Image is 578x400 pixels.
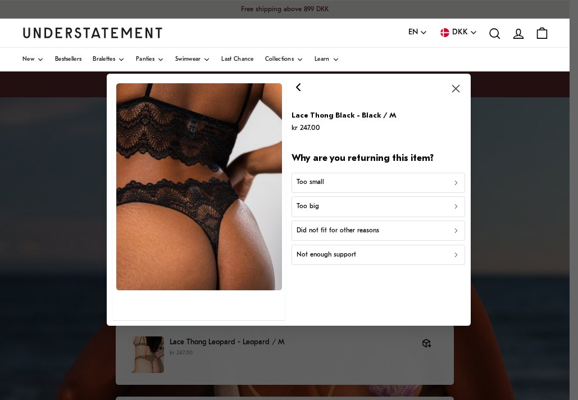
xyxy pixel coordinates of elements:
[297,178,324,188] p: Too small
[221,57,253,62] span: Last Chance
[22,48,44,71] a: New
[452,26,468,39] span: DKK
[292,110,397,122] p: Lace Thong Black - Black / M
[292,122,397,134] p: kr 247.00
[297,202,319,213] p: Too big
[292,152,466,165] h2: Why are you returning this item?
[297,226,379,236] p: Did not fit for other reasons
[175,48,210,71] a: Swimwear
[292,221,466,241] button: Did not fit for other reasons
[116,83,283,290] img: lace-string-black.jpg
[408,26,418,39] span: EN
[315,48,339,71] a: Learn
[22,57,34,62] span: New
[439,26,477,39] button: DKK
[175,57,201,62] span: Swimwear
[93,57,115,62] span: Bralettes
[55,48,81,71] a: Bestsellers
[22,28,163,38] a: Understatement Homepage
[93,48,125,71] a: Bralettes
[265,57,294,62] span: Collections
[292,245,466,265] button: Not enough support
[221,48,253,71] a: Last Chance
[136,48,164,71] a: Panties
[297,250,356,260] p: Not enough support
[136,57,154,62] span: Panties
[292,197,466,217] button: Too big
[265,48,303,71] a: Collections
[55,57,81,62] span: Bestsellers
[315,57,330,62] span: Learn
[292,173,466,193] button: Too small
[408,26,427,39] button: EN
